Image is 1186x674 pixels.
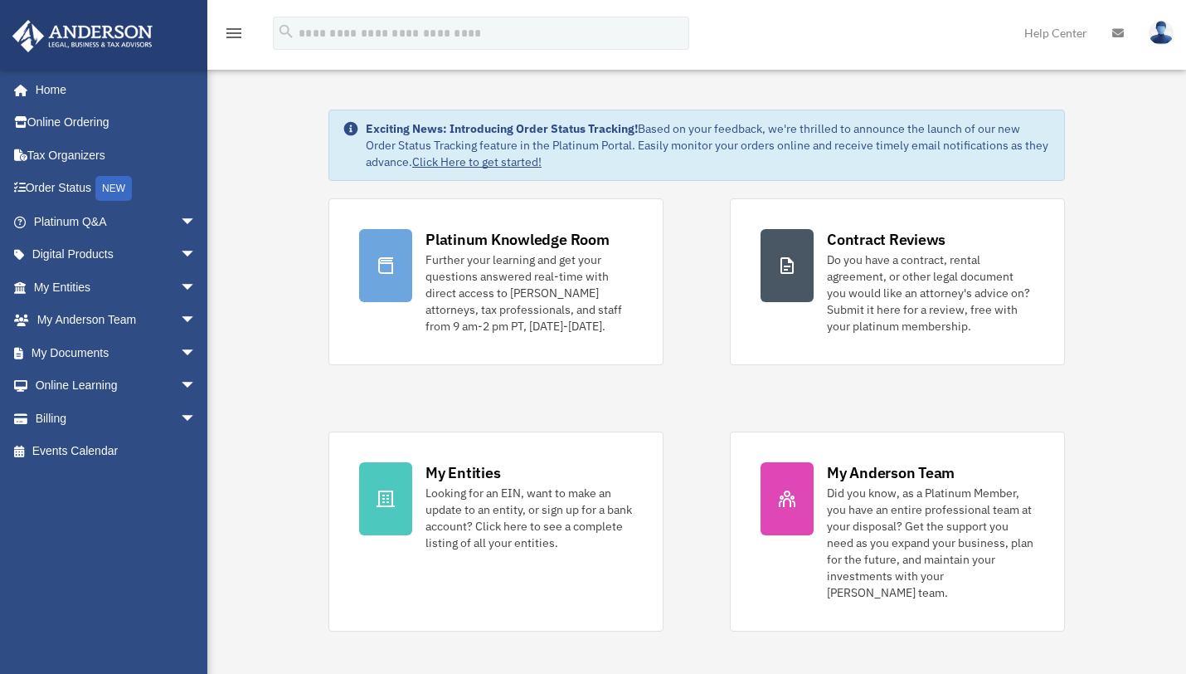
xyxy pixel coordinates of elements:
[180,271,213,305] span: arrow_drop_down
[425,229,610,250] div: Platinum Knowledge Room
[12,402,221,435] a: Billingarrow_drop_down
[730,432,1065,632] a: My Anderson Team Did you know, as a Platinum Member, you have an entire professional team at your...
[224,29,244,43] a: menu
[12,106,221,139] a: Online Ordering
[12,205,221,238] a: Platinum Q&Aarrow_drop_down
[277,22,295,41] i: search
[366,121,638,136] strong: Exciting News: Introducing Order Status Tracking!
[827,252,1034,335] div: Do you have a contract, rental agreement, or other legal document you would like an attorney's ad...
[12,304,221,337] a: My Anderson Teamarrow_drop_down
[180,304,213,338] span: arrow_drop_down
[180,369,213,403] span: arrow_drop_down
[12,238,221,271] a: Digital Productsarrow_drop_down
[12,139,221,172] a: Tax Organizers
[12,435,221,468] a: Events Calendar
[328,432,663,632] a: My Entities Looking for an EIN, want to make an update to an entity, or sign up for a bank accoun...
[827,229,945,250] div: Contract Reviews
[12,271,221,304] a: My Entitiesarrow_drop_down
[425,485,633,551] div: Looking for an EIN, want to make an update to an entity, or sign up for a bank account? Click her...
[12,172,221,206] a: Order StatusNEW
[180,402,213,436] span: arrow_drop_down
[7,20,158,52] img: Anderson Advisors Platinum Portal
[12,336,221,369] a: My Documentsarrow_drop_down
[224,23,244,43] i: menu
[180,205,213,239] span: arrow_drop_down
[12,73,213,106] a: Home
[425,462,500,483] div: My Entities
[366,120,1051,170] div: Based on your feedback, we're thrilled to announce the launch of our new Order Status Tracking fe...
[1149,21,1174,45] img: User Pic
[730,198,1065,365] a: Contract Reviews Do you have a contract, rental agreement, or other legal document you would like...
[180,238,213,272] span: arrow_drop_down
[95,176,132,201] div: NEW
[180,336,213,370] span: arrow_drop_down
[827,485,1034,601] div: Did you know, as a Platinum Member, you have an entire professional team at your disposal? Get th...
[425,252,633,335] div: Further your learning and get your questions answered real-time with direct access to [PERSON_NAM...
[827,462,955,483] div: My Anderson Team
[328,198,663,365] a: Platinum Knowledge Room Further your learning and get your questions answered real-time with dire...
[12,369,221,403] a: Online Learningarrow_drop_down
[412,154,542,169] a: Click Here to get started!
